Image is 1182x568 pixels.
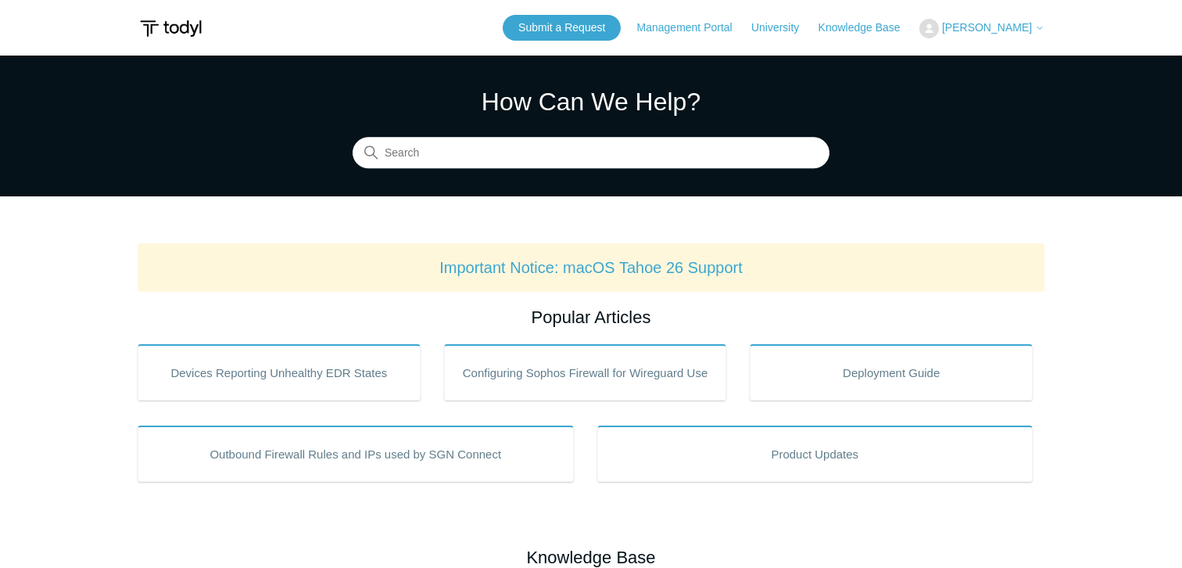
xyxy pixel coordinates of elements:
[597,426,1033,482] a: Product Updates
[942,21,1032,34] span: [PERSON_NAME]
[353,138,829,169] input: Search
[444,344,727,401] a: Configuring Sophos Firewall for Wireguard Use
[751,20,815,36] a: University
[818,20,916,36] a: Knowledge Base
[353,83,829,120] h1: How Can We Help?
[138,304,1044,330] h2: Popular Articles
[439,259,743,276] a: Important Notice: macOS Tahoe 26 Support
[138,14,204,43] img: Todyl Support Center Help Center home page
[750,344,1033,401] a: Deployment Guide
[503,15,621,41] a: Submit a Request
[138,426,574,482] a: Outbound Firewall Rules and IPs used by SGN Connect
[919,19,1044,38] button: [PERSON_NAME]
[138,344,421,401] a: Devices Reporting Unhealthy EDR States
[637,20,748,36] a: Management Portal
